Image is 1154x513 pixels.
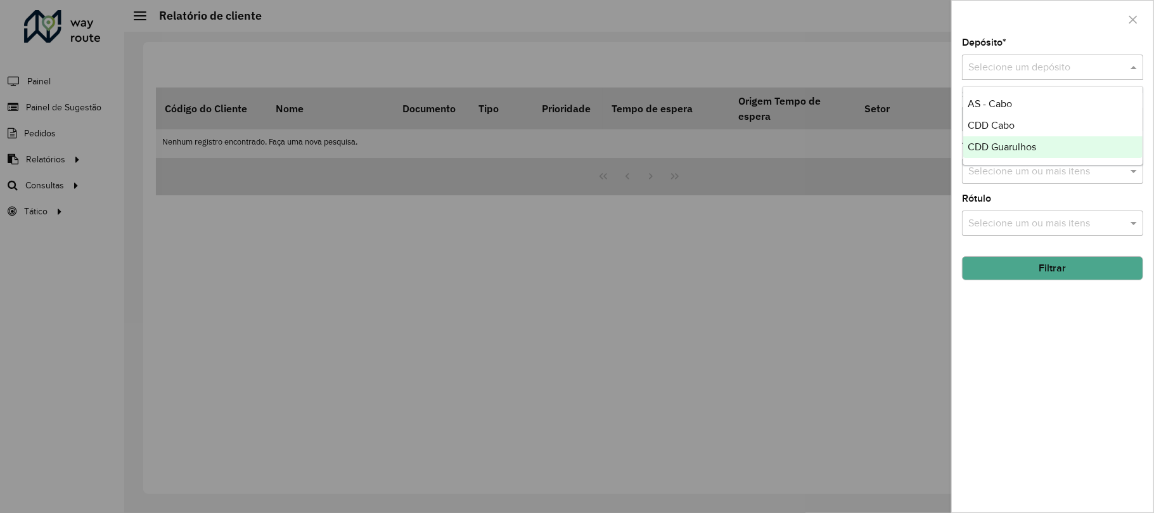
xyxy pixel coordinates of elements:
[968,98,1013,109] span: AS - Cabo
[968,141,1037,152] span: CDD Guarulhos
[962,256,1143,280] button: Filtrar
[968,120,1015,131] span: CDD Cabo
[963,86,1143,166] ng-dropdown-panel: Options list
[962,191,991,206] label: Rótulo
[962,35,1006,50] label: Depósito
